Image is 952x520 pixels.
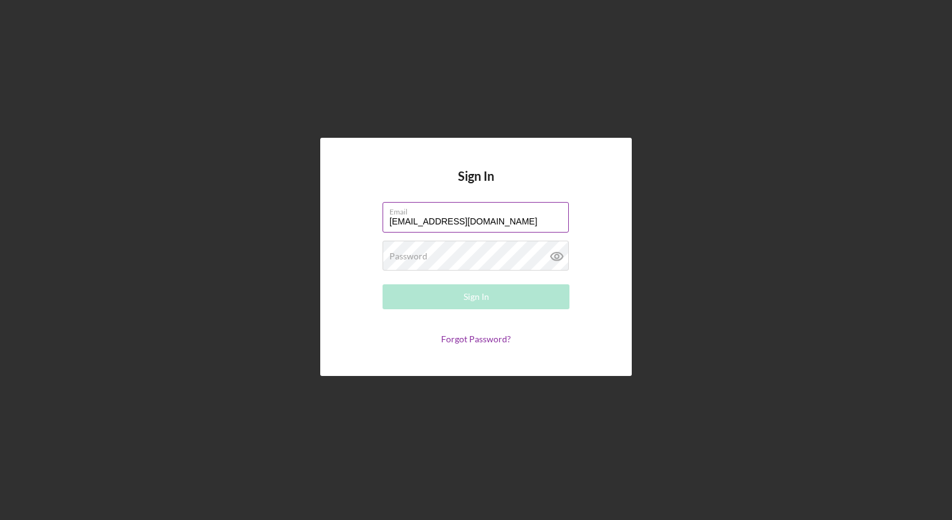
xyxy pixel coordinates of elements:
[464,284,489,309] div: Sign In
[458,169,494,202] h4: Sign In
[389,251,427,261] label: Password
[441,334,511,344] a: Forgot Password?
[383,284,569,309] button: Sign In
[389,203,569,216] label: Email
